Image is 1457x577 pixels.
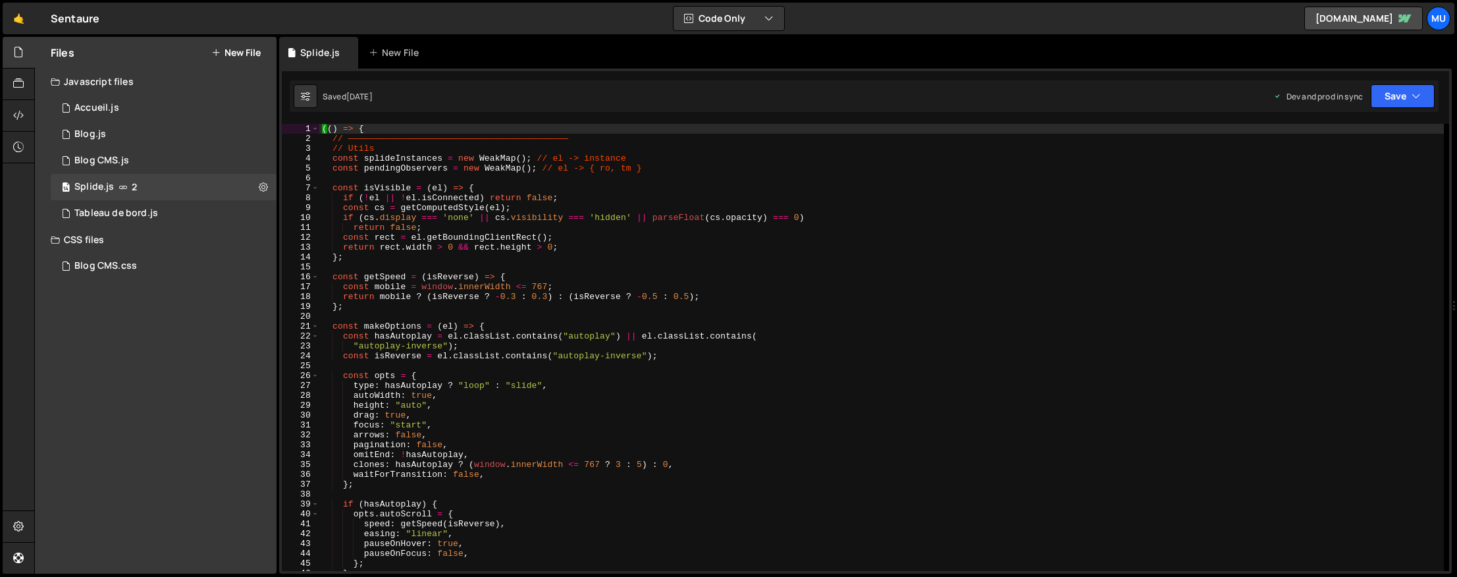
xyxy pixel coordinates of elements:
[282,233,319,242] div: 12
[346,91,373,102] div: [DATE]
[35,69,277,95] div: Javascript files
[300,46,340,59] div: Splide.js
[282,321,319,331] div: 21
[282,242,319,252] div: 13
[282,529,319,539] div: 42
[74,207,158,219] div: Tableau de bord.js
[674,7,784,30] button: Code Only
[211,47,261,58] button: New File
[282,361,319,371] div: 25
[282,519,319,529] div: 41
[1304,7,1423,30] a: [DOMAIN_NAME]
[74,181,114,193] div: Splide.js
[74,102,119,114] div: Accueil.js
[282,430,319,440] div: 32
[282,173,319,183] div: 6
[51,11,99,26] div: Sentaure
[369,46,424,59] div: New File
[282,124,319,134] div: 1
[282,272,319,282] div: 16
[132,182,137,192] span: 2
[282,499,319,509] div: 39
[282,153,319,163] div: 4
[282,341,319,351] div: 23
[282,223,319,233] div: 11
[282,381,319,391] div: 27
[282,213,319,223] div: 10
[282,539,319,549] div: 43
[282,489,319,499] div: 38
[1427,7,1450,30] a: Mu
[282,559,319,568] div: 45
[282,134,319,144] div: 2
[282,144,319,153] div: 3
[282,203,319,213] div: 9
[51,174,277,200] div: 16397/44356.js
[51,148,277,174] div: 16397/45229.js
[1273,91,1363,102] div: Dev and prod in sync
[282,183,319,193] div: 7
[282,470,319,480] div: 36
[282,549,319,559] div: 44
[51,200,277,227] div: 16397/47406.js
[282,371,319,381] div: 26
[1371,84,1435,108] button: Save
[282,302,319,312] div: 19
[282,420,319,430] div: 31
[74,260,137,272] div: Blog CMS.css
[282,460,319,470] div: 35
[282,440,319,450] div: 33
[3,3,35,34] a: 🤙
[323,91,373,102] div: Saved
[51,95,277,121] div: 16397/45256.js
[282,282,319,292] div: 17
[74,155,129,167] div: Blog CMS.js
[51,45,74,60] h2: Files
[282,252,319,262] div: 14
[282,331,319,341] div: 22
[51,121,277,148] div: 16397/45235.js
[35,227,277,253] div: CSS files
[282,400,319,410] div: 29
[282,391,319,400] div: 28
[282,410,319,420] div: 30
[282,312,319,321] div: 20
[74,128,106,140] div: Blog.js
[282,509,319,519] div: 40
[282,292,319,302] div: 18
[282,351,319,361] div: 24
[282,480,319,489] div: 37
[282,262,319,272] div: 15
[51,253,277,279] div: 16397/45232.css
[282,193,319,203] div: 8
[282,450,319,460] div: 34
[282,163,319,173] div: 5
[62,183,70,194] span: 14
